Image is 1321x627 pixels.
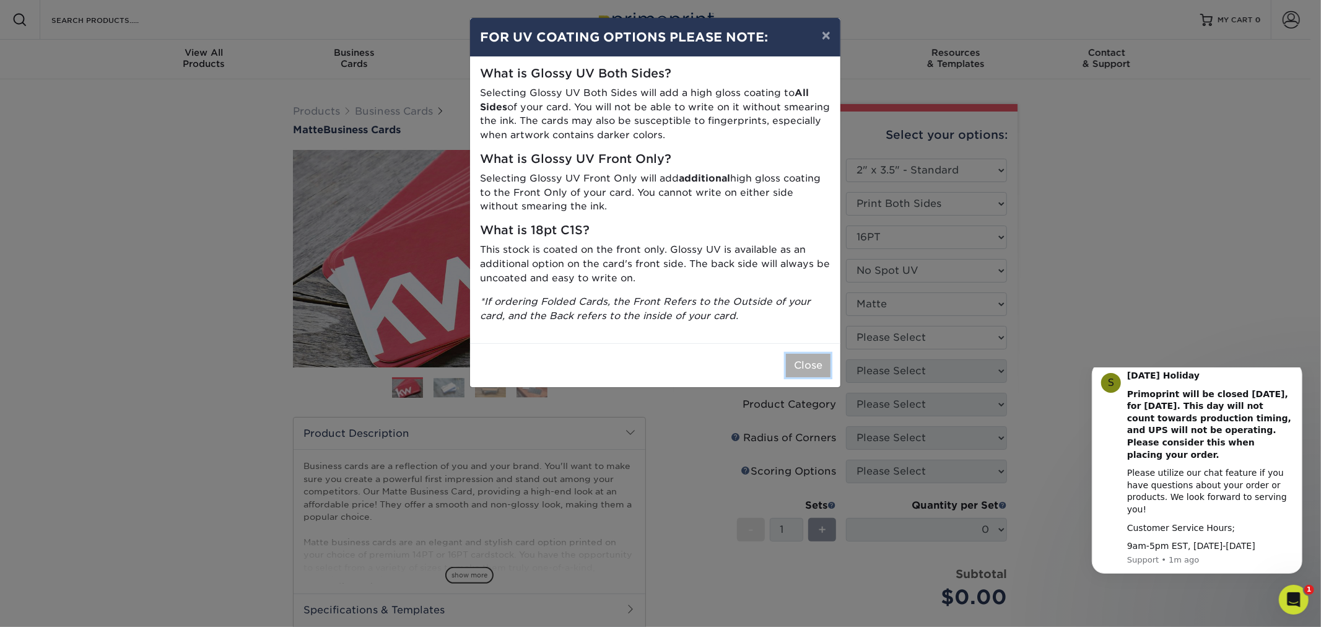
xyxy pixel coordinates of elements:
span: 1 [1304,585,1314,595]
div: Message content [54,2,220,185]
button: × [812,18,840,53]
h5: What is Glossy UV Both Sides? [480,67,831,81]
h5: What is Glossy UV Front Only? [480,152,831,167]
b: [DATE] Holiday [54,3,126,13]
i: *If ordering Folded Cards, the Front Refers to the Outside of your card, and the Back refers to t... [480,296,811,322]
p: Message from Support, sent 1m ago [54,187,220,198]
iframe: Intercom notifications message [1073,367,1321,594]
b: Primoprint will be closed [DATE], for [DATE]. This day will not count towards production timing, ... [54,22,218,92]
div: Profile image for Support [28,6,48,25]
div: Please utilize our chat feature if you have questions about your order or products. We look forwa... [54,100,220,148]
strong: All Sides [480,87,809,113]
h5: What is 18pt C1S? [480,224,831,238]
strong: additional [679,172,730,184]
h4: FOR UV COATING OPTIONS PLEASE NOTE: [480,28,831,46]
iframe: Intercom live chat [1279,585,1309,615]
div: 9am-5pm EST, [DATE]-[DATE] [54,173,220,185]
p: Selecting Glossy UV Front Only will add high gloss coating to the Front Only of your card. You ca... [480,172,831,214]
p: This stock is coated on the front only. Glossy UV is available as an additional option on the car... [480,243,831,285]
p: Selecting Glossy UV Both Sides will add a high gloss coating to of your card. You will not be abl... [480,86,831,142]
button: Close [786,354,831,377]
div: Customer Service Hours; [54,155,220,167]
